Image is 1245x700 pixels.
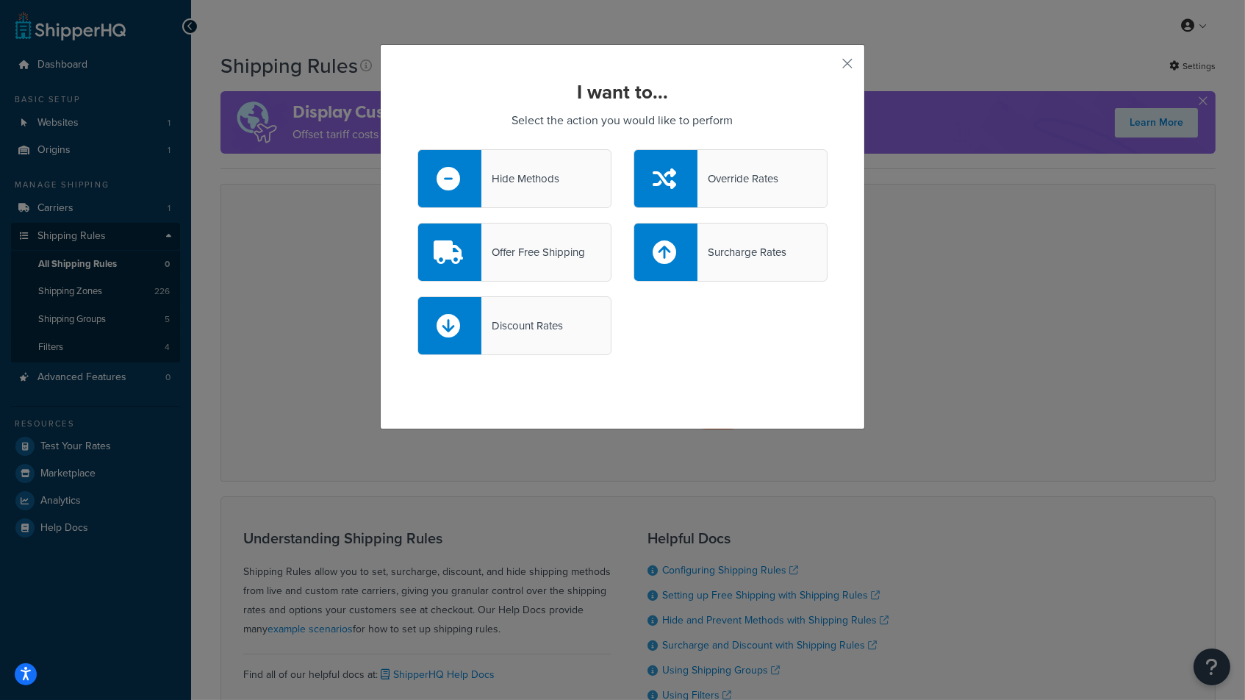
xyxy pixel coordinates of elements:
[697,242,786,262] div: Surcharge Rates
[481,315,563,336] div: Discount Rates
[481,168,559,189] div: Hide Methods
[417,110,828,131] p: Select the action you would like to perform
[481,242,585,262] div: Offer Free Shipping
[577,78,668,106] strong: I want to...
[697,168,778,189] div: Override Rates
